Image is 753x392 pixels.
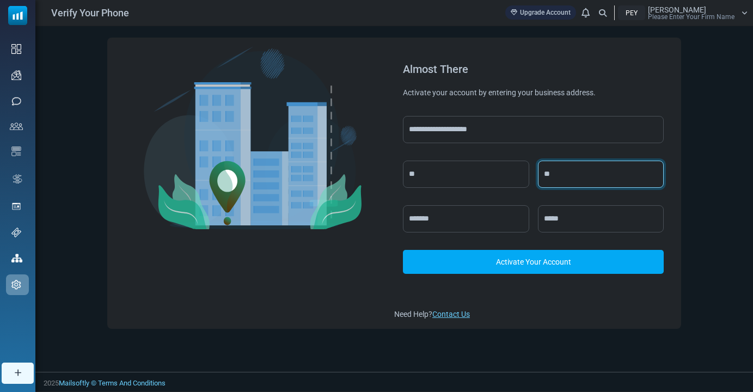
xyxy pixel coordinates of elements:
[394,309,672,320] div: Need Help?
[648,14,734,20] span: Please Enter Your Firm Name
[11,96,21,106] img: sms-icon.png
[648,6,706,14] span: [PERSON_NAME]
[403,88,664,99] div: Activate your account by entering your business address.
[618,5,748,20] a: PEY [PERSON_NAME] Please Enter Your Firm Name
[51,5,129,20] span: Verify Your Phone
[11,44,21,54] img: dashboard-icon.svg
[11,146,21,156] img: email-templates-icon.svg
[98,379,166,387] span: translation missing: en.layouts.footer.terms_and_conditions
[59,379,96,387] a: Mailsoftly ©
[618,5,645,20] div: PEY
[403,250,664,274] a: Activate Your Account
[403,64,664,75] div: Almost There
[35,372,753,391] footer: 2025
[11,280,21,290] img: settings-icon.svg
[505,5,576,20] a: Upgrade Account
[11,173,23,185] img: workflow.svg
[8,6,27,25] img: mailsoftly_icon_blue_white.svg
[98,379,166,387] a: Terms And Conditions
[432,310,470,318] a: Contact Us
[11,70,21,80] img: campaigns-icon.png
[11,201,21,211] img: landing_pages.svg
[11,228,21,237] img: support-icon.svg
[10,122,23,130] img: contacts-icon.svg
